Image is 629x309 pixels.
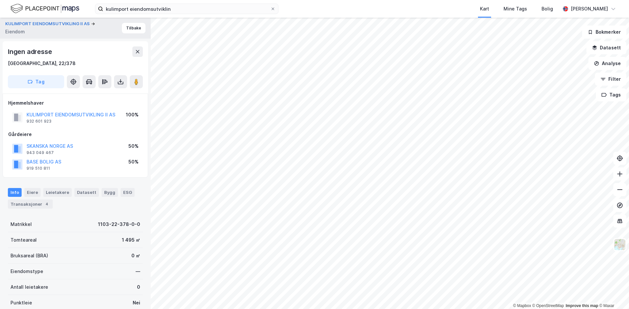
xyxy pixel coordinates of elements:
div: Transaksjoner [8,199,53,209]
img: Z [614,238,626,251]
div: Bygg [102,188,118,197]
button: Bokmerker [582,26,626,39]
div: 50% [128,142,139,150]
div: 1103-22-378-0-0 [98,220,140,228]
div: 50% [128,158,139,166]
div: Kontrollprogram for chat [596,278,629,309]
div: Mine Tags [504,5,527,13]
a: Mapbox [513,303,531,308]
div: Hjemmelshaver [8,99,143,107]
div: [PERSON_NAME] [571,5,608,13]
button: Tilbake [122,23,145,33]
div: ESG [121,188,135,197]
div: Kart [480,5,489,13]
div: Bolig [542,5,553,13]
div: 919 510 811 [27,166,50,171]
div: Nei [133,299,140,307]
div: Gårdeiere [8,130,143,138]
div: Datasett [74,188,99,197]
div: 0 [137,283,140,291]
a: OpenStreetMap [532,303,564,308]
a: Improve this map [566,303,598,308]
div: 943 049 467 [27,150,54,155]
div: 1 495 ㎡ [122,236,140,244]
div: Eiendom [5,28,25,36]
input: Søk på adresse, matrikkel, gårdeiere, leietakere eller personer [103,4,270,14]
div: Eiendomstype [10,267,43,275]
div: Punktleie [10,299,32,307]
iframe: Chat Widget [596,278,629,309]
div: 0 ㎡ [131,252,140,260]
div: Bruksareal (BRA) [10,252,48,260]
img: logo.f888ab2527a4732fd821a326f86c7f29.svg [10,3,79,14]
button: Datasett [586,41,626,54]
button: Filter [595,73,626,86]
div: 100% [126,111,139,119]
div: Ingen adresse [8,46,53,57]
div: — [136,267,140,275]
div: Eiere [24,188,41,197]
div: [GEOGRAPHIC_DATA], 22/378 [8,60,76,67]
div: Info [8,188,22,197]
button: Tag [8,75,64,88]
div: Matrikkel [10,220,32,228]
div: Antall leietakere [10,283,48,291]
button: Tags [596,88,626,101]
button: KULIMPORT EIENDOMSUTVIKLING II AS [5,21,91,27]
div: 932 601 923 [27,119,51,124]
button: Analyse [588,57,626,70]
div: Tomteareal [10,236,37,244]
div: 4 [44,201,50,207]
div: Leietakere [43,188,72,197]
